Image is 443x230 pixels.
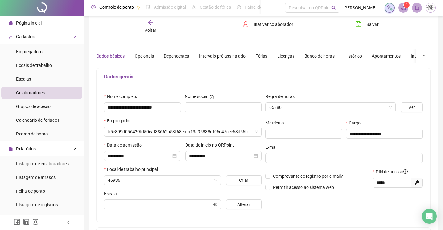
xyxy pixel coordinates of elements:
[226,199,262,209] button: Alterar
[23,219,29,225] span: linkedin
[32,219,39,225] span: instagram
[273,185,334,190] span: Permitir acesso ao sistema web
[104,142,146,148] label: Data de admissão
[277,53,294,59] div: Licenças
[147,19,154,26] span: arrow-left
[304,53,335,59] div: Banco de horas
[9,147,13,151] span: file
[372,53,401,59] div: Apontamentos
[16,34,36,39] span: Cadastros
[185,93,208,100] span: Nome social
[273,174,343,179] span: Comprovante de registro por e-mail?
[213,202,217,207] span: eye
[16,202,58,207] span: Listagem de registros
[154,5,186,10] span: Admissão digital
[16,161,69,166] span: Listagem de colaboradores
[265,93,299,100] label: Regra de horas
[104,117,135,124] label: Empregador
[9,35,13,39] span: user-add
[16,63,52,68] span: Locais de trabalho
[403,169,408,174] span: info-circle
[108,127,258,136] span: b5e809d056429fd50caf38662b53f68eafa13a95838df06c47eec63d56b369c0
[237,201,250,208] span: Alterar
[104,190,121,197] label: Escala
[146,5,150,9] span: file-done
[426,3,435,12] img: 67331
[16,49,44,54] span: Empregadores
[16,189,45,194] span: Folha de ponto
[164,53,189,59] div: Dependentes
[355,21,362,27] span: save
[422,209,437,224] div: Open Intercom Messenger
[108,176,217,185] span: 46936
[238,19,298,29] button: Inativar colaborador
[104,93,141,100] label: Nome completo
[351,19,383,29] button: Salvar
[408,104,415,111] span: Ver
[404,2,410,8] sup: 1
[346,120,365,126] label: Cargo
[16,77,31,82] span: Escalas
[254,21,293,28] span: Inativar colaborador
[66,220,70,225] span: left
[386,4,393,11] img: sparkle-icon.fc2bf0ac1784a2077858766a79e2daf3.svg
[343,4,381,11] span: [PERSON_NAME] - TRANSMARTINS
[265,144,281,151] label: E-mail
[136,6,140,9] span: pushpin
[16,131,48,136] span: Regras de horas
[239,177,248,184] span: Criar
[344,53,362,59] div: Histórico
[135,53,154,59] div: Opcionais
[99,5,134,10] span: Controle de ponto
[416,49,431,63] button: ellipsis
[331,6,336,10] span: search
[272,5,276,9] span: ellipsis
[145,28,156,33] span: Voltar
[16,175,56,180] span: Listagem de atrasos
[200,5,231,10] span: Gestão de férias
[265,120,288,126] label: Matrícula
[192,5,196,9] span: sun
[401,102,423,112] button: Ver
[199,53,246,59] div: Intervalo pré-assinalado
[9,21,13,25] span: home
[245,5,269,10] span: Painel do DP
[96,53,125,59] div: Dados básicos
[226,175,262,185] button: Criar
[411,53,434,59] div: Integrações
[210,95,214,99] span: info-circle
[16,104,51,109] span: Grupos de acesso
[406,3,408,7] span: 1
[16,90,45,95] span: Colaboradores
[185,142,238,148] label: Data de início no QRPoint
[242,21,249,27] span: user-delete
[91,5,96,9] span: clock-circle
[414,5,420,11] span: bell
[400,5,406,11] span: notification
[269,103,392,112] span: 65880
[256,53,267,59] div: Férias
[104,166,162,173] label: Local de trabalho principal
[367,21,379,28] span: Salvar
[421,54,426,58] span: ellipsis
[16,118,59,123] span: Calendário de feriados
[16,21,42,26] span: Página inicial
[376,168,408,175] span: PIN de acesso
[14,219,20,225] span: facebook
[16,146,36,151] span: Relatórios
[237,5,241,9] span: dashboard
[104,73,423,81] h5: Dados gerais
